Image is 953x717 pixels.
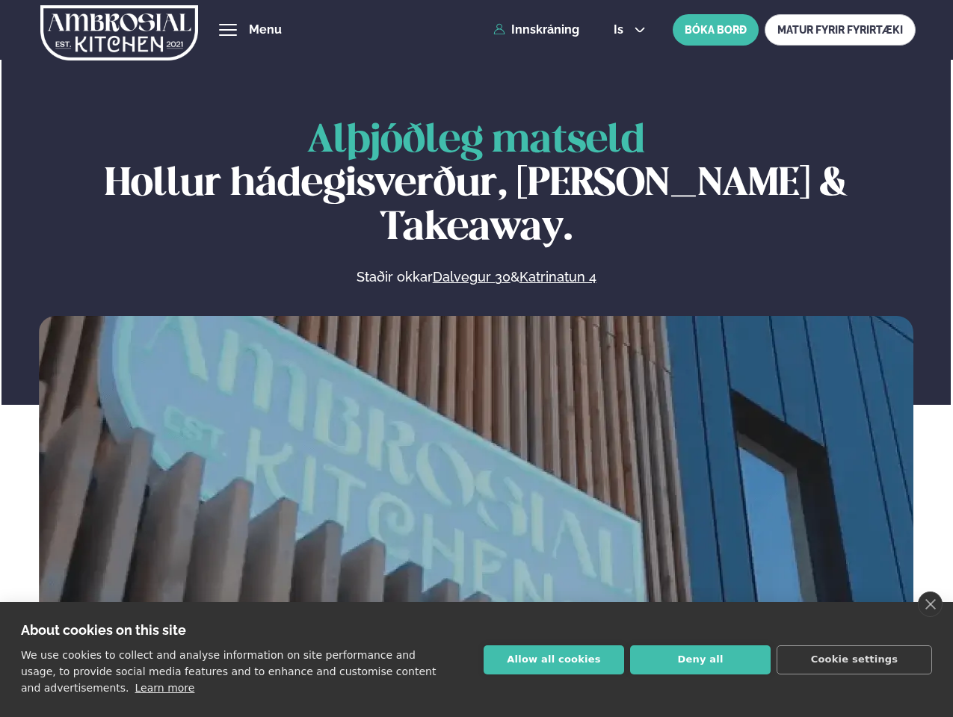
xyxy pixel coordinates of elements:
img: logo [40,2,198,63]
a: Katrinatun 4 [519,268,596,286]
button: BÓKA BORÐ [673,14,759,46]
button: hamburger [219,21,237,39]
a: Dalvegur 30 [433,268,511,286]
button: is [602,24,658,36]
span: is [614,24,628,36]
button: Cookie settings [777,645,932,674]
strong: About cookies on this site [21,622,186,638]
a: Innskráning [493,23,579,37]
button: Allow all cookies [484,645,624,674]
button: Deny all [630,645,771,674]
a: Learn more [135,682,195,694]
a: close [918,592,943,617]
a: MATUR FYRIR FYRIRTÆKI [765,14,916,46]
h1: Hollur hádegisverður, [PERSON_NAME] & Takeaway. [39,119,913,250]
span: Alþjóðleg matseld [307,122,645,160]
p: We use cookies to collect and analyse information on site performance and usage, to provide socia... [21,649,436,694]
p: Staðir okkar & [194,268,759,286]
